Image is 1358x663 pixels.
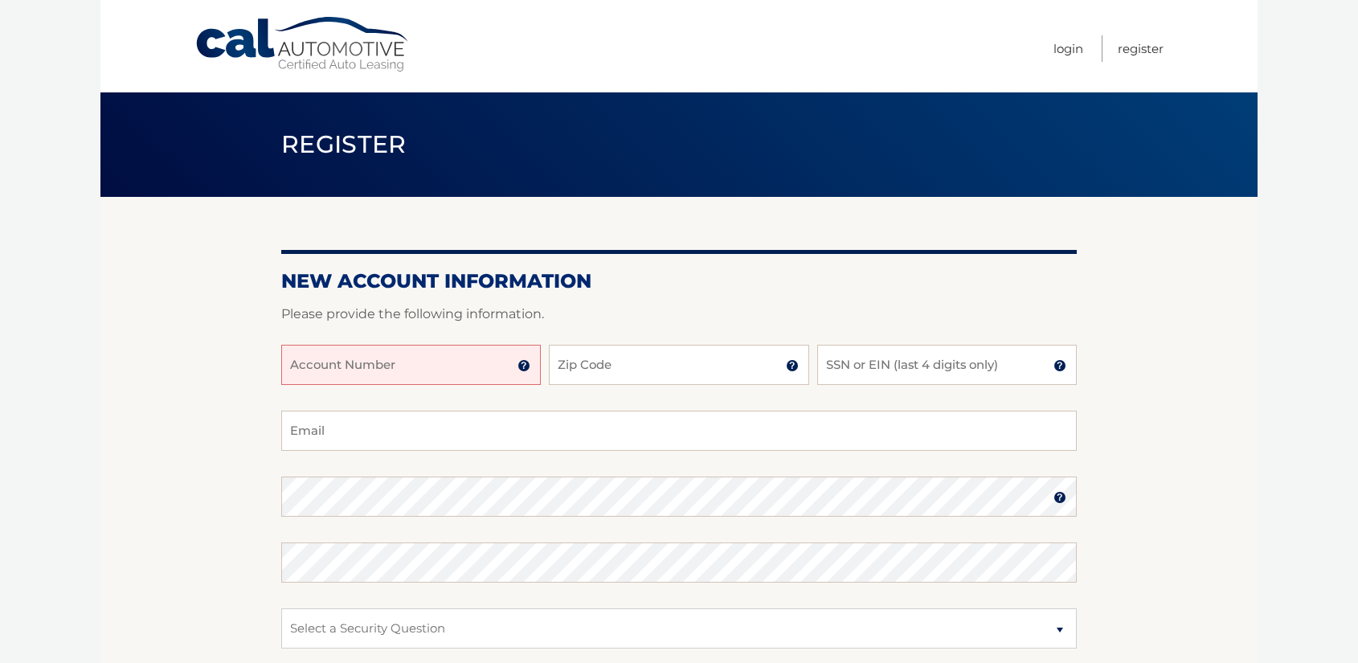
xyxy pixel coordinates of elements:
[1118,35,1164,62] a: Register
[1053,491,1066,504] img: tooltip.svg
[281,345,541,385] input: Account Number
[1053,359,1066,372] img: tooltip.svg
[1053,35,1083,62] a: Login
[549,345,808,385] input: Zip Code
[281,269,1077,293] h2: New Account Information
[517,359,530,372] img: tooltip.svg
[817,345,1077,385] input: SSN or EIN (last 4 digits only)
[786,359,799,372] img: tooltip.svg
[281,411,1077,451] input: Email
[281,129,407,159] span: Register
[194,16,411,73] a: Cal Automotive
[281,303,1077,325] p: Please provide the following information.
